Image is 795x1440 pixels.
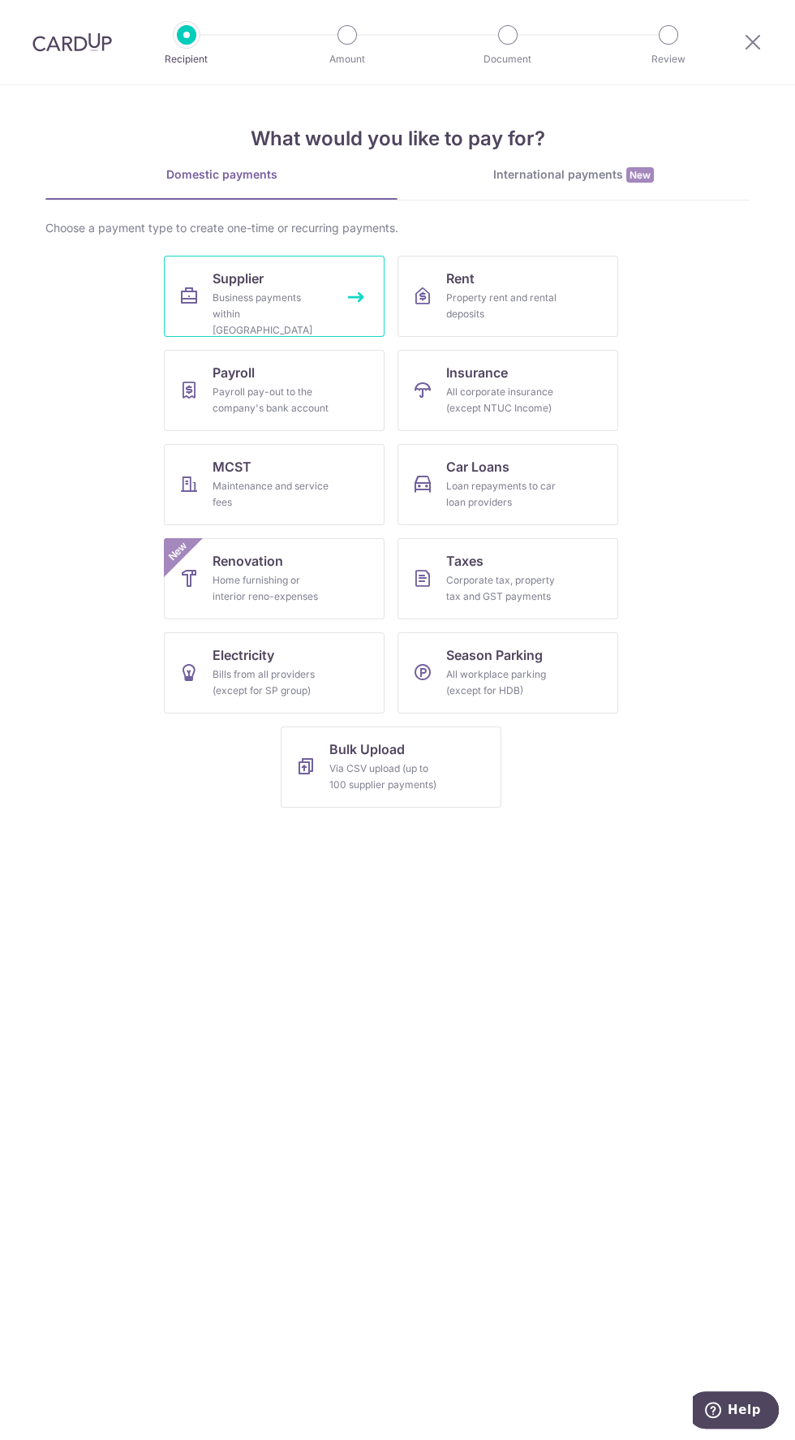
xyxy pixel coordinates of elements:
p: Document [462,51,553,67]
span: Payroll [213,363,255,382]
span: Taxes [446,551,483,571]
span: Bulk Upload [329,739,405,759]
a: InsuranceAll corporate insurance (except NTUC Income) [397,350,618,431]
span: Help [35,11,68,26]
iframe: Opens a widget where you can find more information [693,1391,779,1432]
div: Property rent and rental deposits [446,290,563,322]
p: Amount [302,51,393,67]
a: ElectricityBills from all providers (except for SP group) [164,632,385,714]
span: Car Loans [446,457,509,476]
span: Insurance [446,363,508,382]
div: All corporate insurance (except NTUC Income) [446,384,563,416]
div: Maintenance and service fees [213,478,329,511]
div: International payments [397,166,750,183]
span: Season Parking [446,645,543,665]
div: Home furnishing or interior reno-expenses [213,572,329,605]
span: MCST [213,457,251,476]
div: All workplace parking (except for HDB) [446,666,563,699]
a: PayrollPayroll pay-out to the company's bank account [164,350,385,431]
a: SupplierBusiness payments within [GEOGRAPHIC_DATA] [164,256,385,337]
span: Renovation [213,551,283,571]
h4: What would you like to pay for? [45,124,750,153]
span: Electricity [213,645,274,665]
div: Loan repayments to car loan providers [446,478,563,511]
span: New [165,538,191,565]
span: New [626,167,654,183]
p: Review [623,51,714,67]
div: Corporate tax, property tax and GST payments [446,572,563,605]
p: Recipient [141,51,232,67]
div: Payroll pay-out to the company's bank account [213,384,329,416]
div: Choose a payment type to create one-time or recurring payments. [45,220,750,236]
div: Via CSV upload (up to 100 supplier payments) [329,761,446,793]
a: Bulk UploadVia CSV upload (up to 100 supplier payments) [281,726,501,808]
img: CardUp [32,32,112,52]
a: RenovationHome furnishing or interior reno-expensesNew [164,538,385,619]
a: Season ParkingAll workplace parking (except for HDB) [397,632,618,714]
a: MCSTMaintenance and service fees [164,444,385,525]
a: TaxesCorporate tax, property tax and GST payments [397,538,618,619]
a: Car LoansLoan repayments to car loan providers [397,444,618,525]
div: Domestic payments [45,166,397,183]
span: Rent [446,269,475,288]
div: Bills from all providers (except for SP group) [213,666,329,699]
a: RentProperty rent and rental deposits [397,256,618,337]
span: Supplier [213,269,264,288]
div: Business payments within [GEOGRAPHIC_DATA] [213,290,329,338]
